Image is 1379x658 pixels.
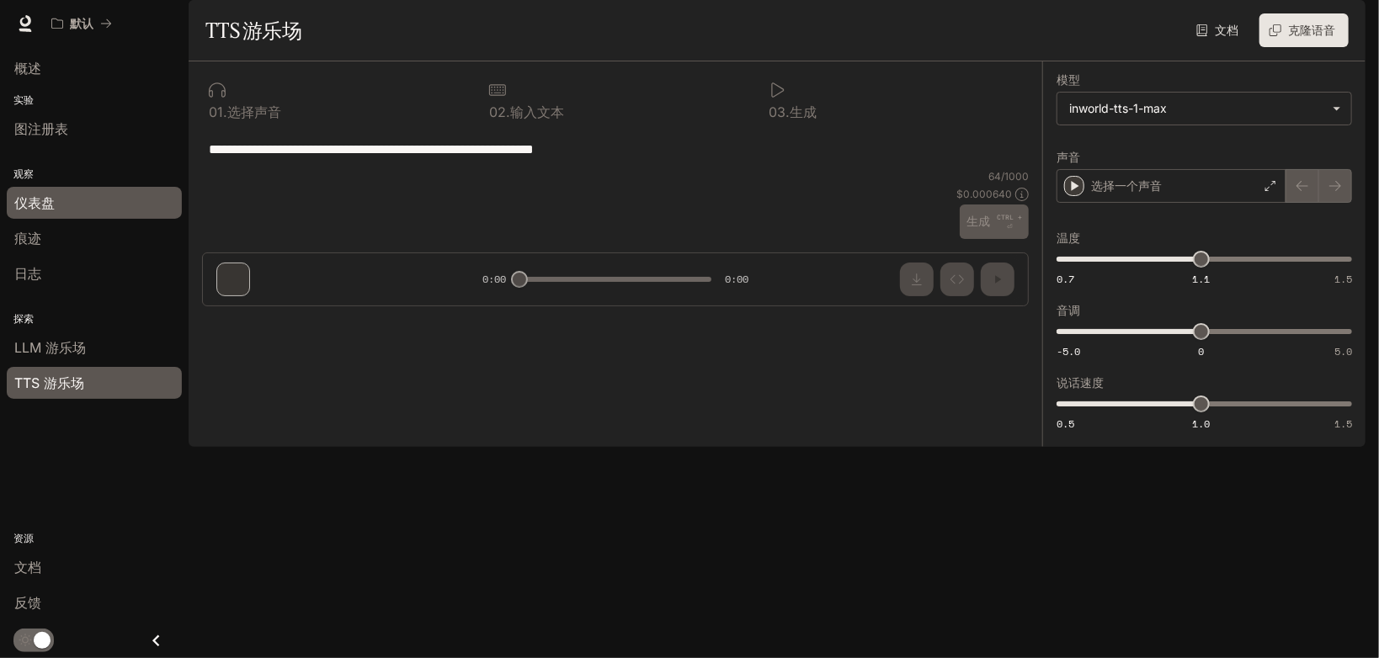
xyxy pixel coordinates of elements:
[1057,417,1074,431] span: 0.5
[1057,303,1080,317] font: 音调
[227,103,281,120] font: 选择声音
[209,105,227,119] p: 0 1 .
[1057,231,1080,245] font: 温度
[1198,344,1204,358] span: 0
[769,105,791,119] p: 0 3 .
[510,103,564,120] font: 输入文本
[1091,178,1162,193] font: 选择一个声音
[1334,272,1352,286] span: 1.5
[1069,100,1324,117] div: inworld-tts-1-max
[44,7,120,40] button: All workspaces
[1192,272,1210,286] span: 1.1
[1192,13,1246,47] a: 文档
[489,105,510,119] p: 0 2 .
[205,18,302,43] font: TTS 游乐场
[1192,417,1210,431] span: 1.0
[1057,344,1080,358] span: -5.0
[791,103,817,120] font: 生成
[1334,417,1352,431] span: 1.5
[1057,93,1351,125] div: inworld-tts-1-max
[1259,13,1349,47] button: 克隆语音
[1057,272,1074,286] span: 0.7
[1057,150,1080,164] font: 声音
[70,16,93,30] font: 默认
[1057,72,1080,87] font: 模型
[988,169,1029,183] p: 64 / 1000
[956,187,1012,201] p: $ 0.000640
[1057,375,1104,390] font: 说话速度
[1215,23,1238,37] font: 文档
[1334,344,1352,358] span: 5.0
[1288,23,1335,37] font: 克隆语音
